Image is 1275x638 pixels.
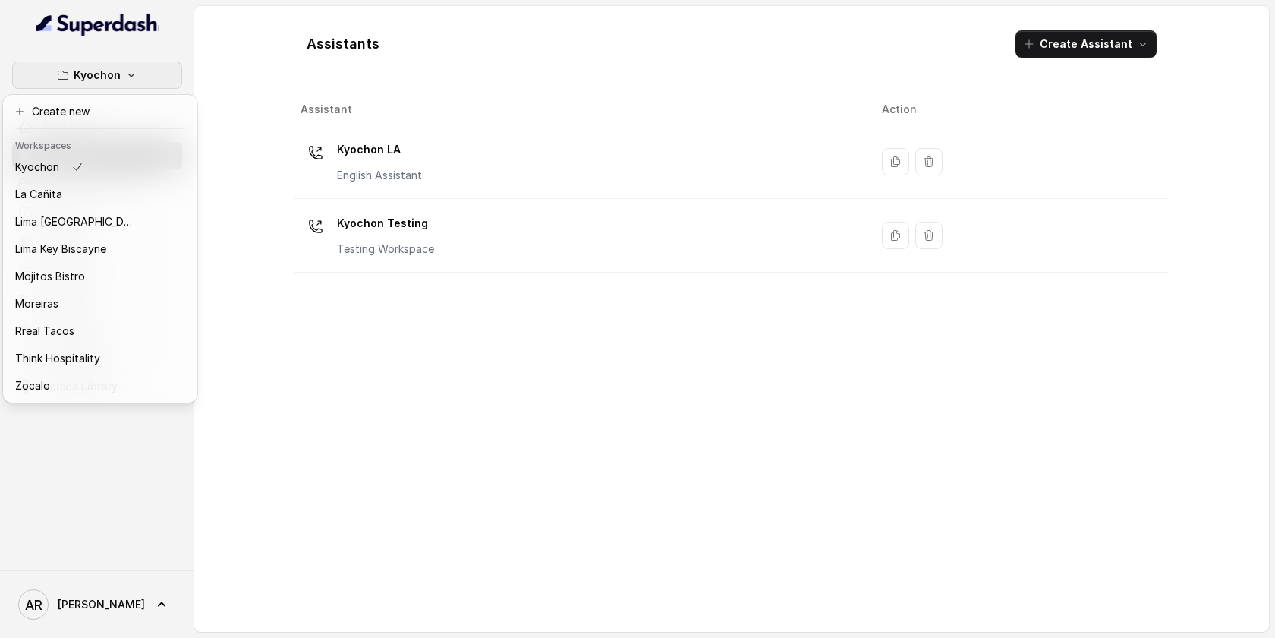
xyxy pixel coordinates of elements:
p: Moreiras [15,295,58,313]
p: Kyochon [15,158,59,176]
p: La Cañita [15,185,62,204]
button: Create new [6,98,194,125]
p: Mojitos Bistro [15,267,85,286]
header: Workspaces [6,132,194,156]
p: Rreal Tacos [15,322,74,340]
p: Kyochon [74,66,121,84]
p: Zocalo [15,377,50,395]
p: Lima [GEOGRAPHIC_DATA] [15,213,137,231]
p: Lima Key Biscayne [15,240,106,258]
button: Kyochon [12,62,182,89]
div: Kyochon [3,95,197,403]
p: Think Hospitality [15,349,100,368]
